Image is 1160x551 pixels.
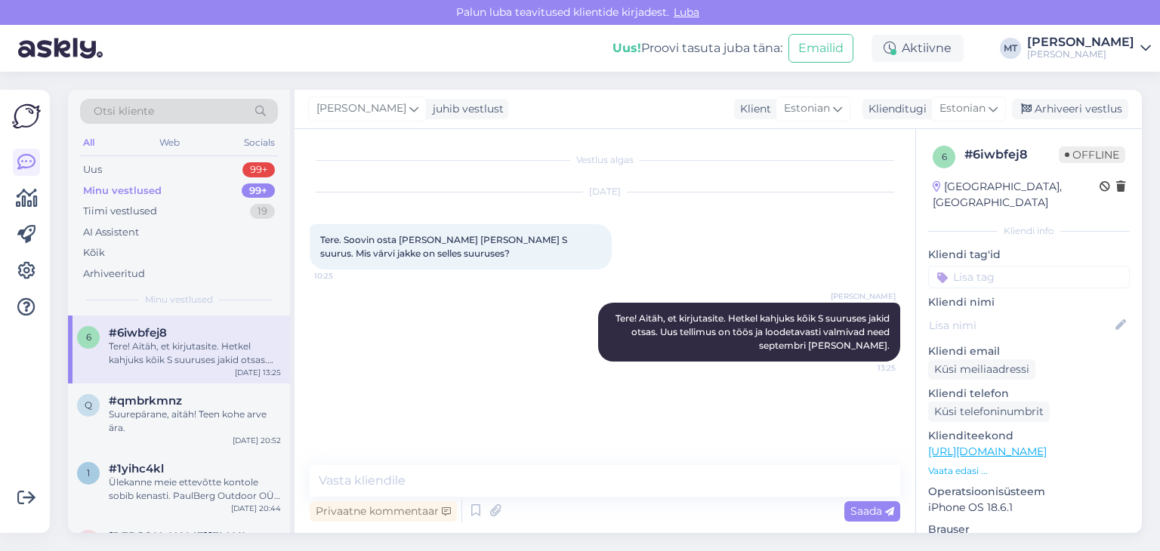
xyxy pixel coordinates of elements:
span: 6 [86,331,91,343]
p: Kliendi tag'id [928,247,1130,263]
div: 99+ [242,162,275,177]
div: Arhiveeritud [83,266,145,282]
div: Kliendi info [928,224,1130,238]
span: 10:25 [314,270,371,282]
p: iPhone OS 18.6.1 [928,500,1130,516]
span: #6iwbfej8 [109,326,167,340]
a: [PERSON_NAME][PERSON_NAME] [1027,36,1151,60]
div: [PERSON_NAME] [1027,36,1134,48]
div: Tiimi vestlused [83,204,157,219]
p: Kliendi telefon [928,386,1130,402]
div: Proovi tasuta juba täna: [612,39,782,57]
div: [GEOGRAPHIC_DATA], [GEOGRAPHIC_DATA] [933,179,1100,211]
div: Ülekanne meie ettevõtte kontole sobib kenasti. PaulBerg Outdoor OÜ, [FINANCIAL_ID], selgitusse "P... [109,476,281,503]
input: Lisa tag [928,266,1130,288]
span: 1 [87,467,90,479]
span: #qmbrkmnz [109,394,182,408]
div: Küsi meiliaadressi [928,359,1035,380]
div: Minu vestlused [83,183,162,199]
span: Estonian [939,100,986,117]
div: Kõik [83,245,105,260]
span: 13:25 [839,362,896,374]
span: Offline [1059,146,1125,163]
button: Emailid [788,34,853,63]
div: Aktiivne [872,35,964,62]
div: Küsi telefoninumbrit [928,402,1050,422]
div: Uus [83,162,102,177]
span: q [85,399,92,411]
span: Luba [669,5,704,19]
div: Suurepärane, aitäh! Teen kohe arve ära. [109,408,281,435]
p: Vaata edasi ... [928,464,1130,478]
span: [PERSON_NAME] [316,100,406,117]
span: Tere. Soovin osta [PERSON_NAME] [PERSON_NAME] S suurus. Mis värvi jakke on selles suuruses? [320,234,569,259]
span: 6 [942,151,947,162]
div: Tere! Aitäh, et kirjutasite. Hetkel kahjuks kõik S suuruses jakid otsas. Uus tellimus on töös ja ... [109,340,281,367]
p: Kliendi nimi [928,294,1130,310]
p: Brauser [928,522,1130,537]
b: Uus! [612,41,641,55]
span: Otsi kliente [94,103,154,119]
div: Socials [241,133,278,152]
div: Vestlus algas [310,153,900,167]
div: 19 [250,204,275,219]
span: Estonian [784,100,830,117]
div: [DATE] 13:25 [235,367,281,378]
span: Saada [850,504,894,518]
span: Tere! Aitäh, et kirjutasite. Hetkel kahjuks kõik S suuruses jakid otsas. Uus tellimus on töös ja ... [615,312,892,351]
span: heidi.tiit@armarin.ee [109,530,266,543]
div: 99+ [242,183,275,199]
div: [DATE] 20:44 [231,503,281,514]
p: Klienditeekond [928,428,1130,444]
span: [PERSON_NAME] [831,291,896,302]
a: [URL][DOMAIN_NAME] [928,445,1047,458]
input: Lisa nimi [929,317,1112,334]
div: [DATE] 20:52 [233,435,281,446]
div: Klienditugi [862,101,927,117]
div: [DATE] [310,185,900,199]
img: Askly Logo [12,102,41,131]
div: # 6iwbfej8 [964,146,1059,164]
span: #1yihc4kl [109,462,164,476]
div: All [80,133,97,152]
div: MT [1000,38,1021,59]
div: AI Assistent [83,225,139,240]
div: Arhiveeri vestlus [1012,99,1128,119]
div: [PERSON_NAME] [1027,48,1134,60]
div: juhib vestlust [427,101,504,117]
div: Privaatne kommentaar [310,501,457,522]
div: Web [156,133,183,152]
p: Kliendi email [928,343,1130,359]
div: Klient [734,101,771,117]
span: Minu vestlused [145,293,213,306]
p: Operatsioonisüsteem [928,484,1130,500]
